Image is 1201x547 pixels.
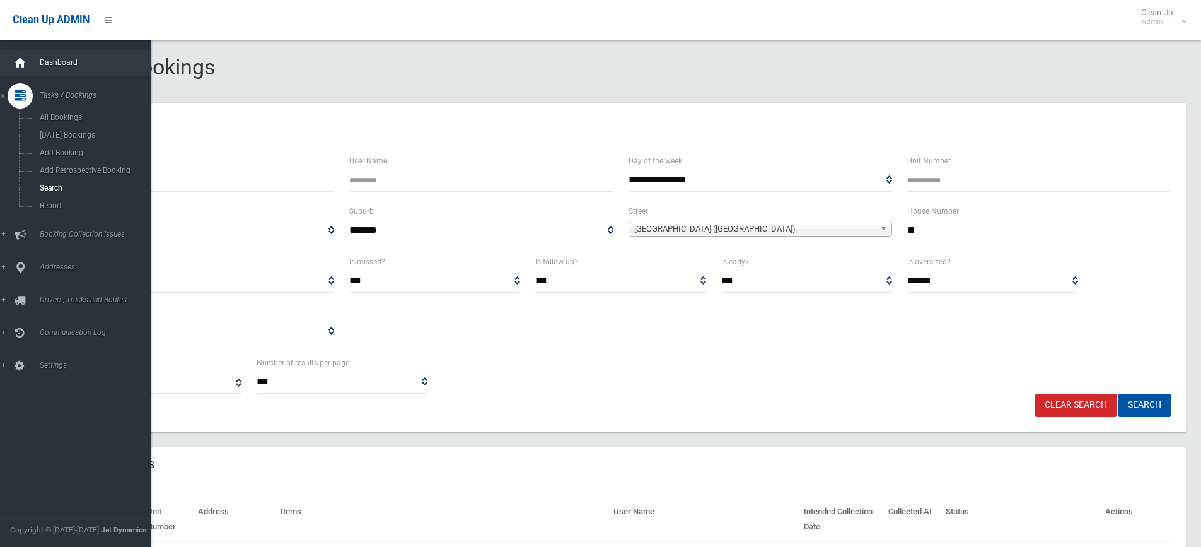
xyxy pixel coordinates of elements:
label: Day of the week [629,154,682,168]
strong: Jet Dynamics [101,526,146,534]
th: Actions [1100,498,1171,541]
span: Copyright © [DATE]-[DATE] [10,526,99,534]
button: Search [1118,394,1171,417]
th: Items [276,498,608,541]
span: Tasks / Bookings [36,91,161,100]
span: Addresses [36,262,161,271]
th: Intended Collection Date [799,498,883,541]
label: House Number [907,204,959,218]
span: Add Retrospective Booking [36,166,150,175]
th: Address [193,498,276,541]
span: Clean Up [1135,8,1185,26]
span: Settings [36,361,161,370]
label: User Name [349,154,387,168]
label: Number of results per page [257,356,349,370]
span: Report [36,201,150,210]
span: Clean Up ADMIN [13,14,90,26]
label: Street [629,204,648,218]
a: Clear Search [1035,394,1117,417]
label: Is early? [721,255,749,269]
th: Unit Number [142,498,194,541]
span: Dashboard [36,58,161,67]
span: [GEOGRAPHIC_DATA] ([GEOGRAPHIC_DATA]) [634,221,875,237]
small: Admin [1141,17,1173,26]
th: Status [941,498,1100,541]
th: User Name [608,498,799,541]
span: Communication Log [36,328,161,337]
label: Is missed? [349,255,385,269]
label: Suburb [349,204,374,218]
span: Search [36,184,150,192]
label: Is follow up? [535,255,578,269]
span: [DATE] Bookings [36,131,150,139]
th: Collected At [883,498,941,541]
span: Drivers, Trucks and Routes [36,295,161,304]
label: Is oversized? [907,255,951,269]
label: Unit Number [907,154,951,168]
span: All Bookings [36,113,150,122]
span: Add Booking [36,148,150,157]
span: Booking Collection Issues [36,230,161,238]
